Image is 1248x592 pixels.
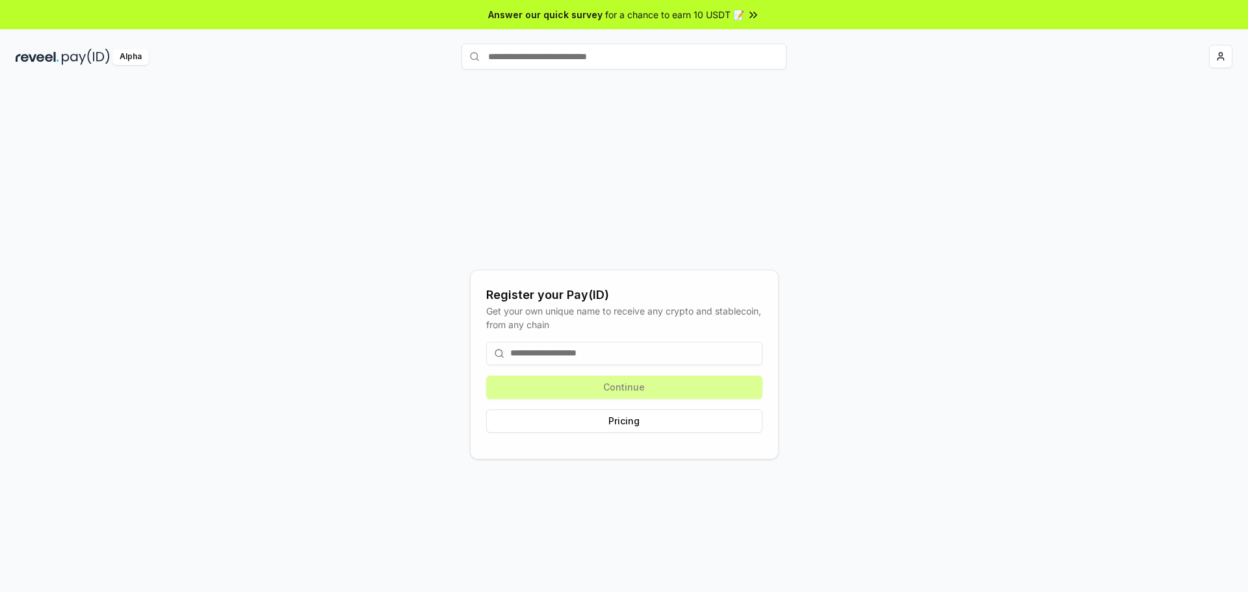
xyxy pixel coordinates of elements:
[486,409,762,433] button: Pricing
[112,49,149,65] div: Alpha
[16,49,59,65] img: reveel_dark
[486,286,762,304] div: Register your Pay(ID)
[486,304,762,331] div: Get your own unique name to receive any crypto and stablecoin, from any chain
[488,8,603,21] span: Answer our quick survey
[605,8,744,21] span: for a chance to earn 10 USDT 📝
[62,49,110,65] img: pay_id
